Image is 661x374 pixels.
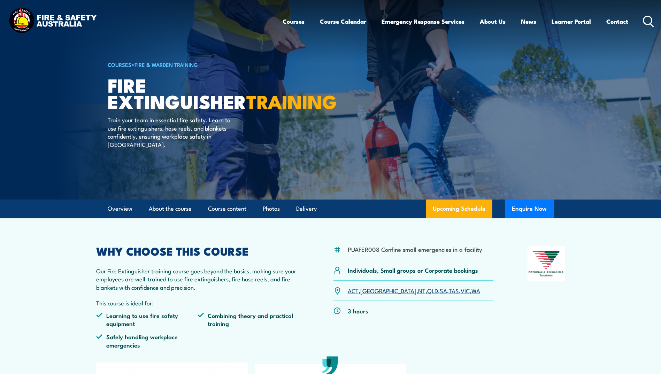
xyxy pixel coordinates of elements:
[108,200,132,218] a: Overview
[426,200,492,218] a: Upcoming Schedule
[296,200,317,218] a: Delivery
[348,287,480,295] p: , , , , , , ,
[427,286,438,295] a: QLD
[440,286,447,295] a: SA
[108,116,235,148] p: Train your team in essential fire safety. Learn to use fire extinguishers, hose reels, and blanke...
[96,267,300,291] p: Our Fire Extinguisher training course goes beyond the basics, making sure your employees are well...
[505,200,554,218] button: Enquire Now
[461,286,470,295] a: VIC
[108,60,280,69] h6: >
[606,12,628,31] a: Contact
[320,12,366,31] a: Course Calendar
[149,200,192,218] a: About the course
[528,246,565,281] img: Nationally Recognised Training logo.
[96,246,300,256] h2: WHY CHOOSE THIS COURSE
[449,286,459,295] a: TAS
[108,77,280,109] h1: Fire Extinguisher
[246,86,337,115] strong: TRAINING
[263,200,280,218] a: Photos
[471,286,480,295] a: WA
[96,299,300,307] p: This course is ideal for:
[348,245,482,253] li: PUAFER008 Confine small emergencies in a facility
[348,286,359,295] a: ACT
[208,200,246,218] a: Course content
[283,12,305,31] a: Courses
[480,12,506,31] a: About Us
[108,61,131,68] a: COURSES
[348,266,478,274] p: Individuals, Small groups or Corporate bookings
[96,311,198,328] li: Learning to use fire safety equipment
[134,61,198,68] a: Fire & Warden Training
[360,286,416,295] a: [GEOGRAPHIC_DATA]
[552,12,591,31] a: Learner Portal
[348,307,368,315] p: 3 hours
[198,311,299,328] li: Combining theory and practical training
[96,333,198,349] li: Safely handling workplace emergencies
[521,12,536,31] a: News
[382,12,464,31] a: Emergency Response Services
[418,286,425,295] a: NT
